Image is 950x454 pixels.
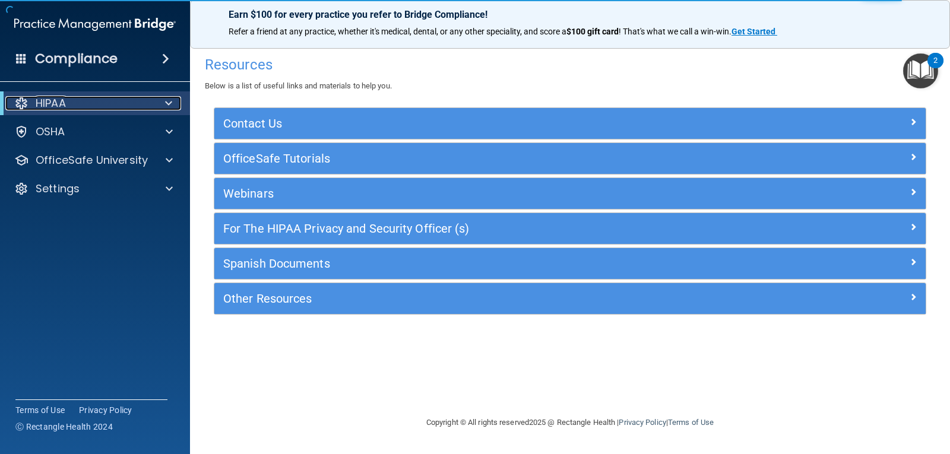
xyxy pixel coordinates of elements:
[223,187,739,200] h5: Webinars
[223,117,739,130] h5: Contact Us
[619,418,666,427] a: Privacy Policy
[223,149,917,168] a: OfficeSafe Tutorials
[14,12,176,36] img: PMB logo
[36,125,65,139] p: OSHA
[223,152,739,165] h5: OfficeSafe Tutorials
[15,404,65,416] a: Terms of Use
[668,418,714,427] a: Terms of Use
[15,421,113,433] span: Ⓒ Rectangle Health 2024
[933,61,938,76] div: 2
[14,125,173,139] a: OSHA
[223,289,917,308] a: Other Resources
[36,182,80,196] p: Settings
[205,57,935,72] h4: Resources
[731,27,777,36] a: Get Started
[223,219,917,238] a: For The HIPAA Privacy and Security Officer (s)
[36,153,148,167] p: OfficeSafe University
[229,9,911,20] p: Earn $100 for every practice you refer to Bridge Compliance!
[903,53,938,88] button: Open Resource Center, 2 new notifications
[14,96,172,110] a: HIPAA
[223,292,739,305] h5: Other Resources
[353,404,787,442] div: Copyright © All rights reserved 2025 @ Rectangle Health | |
[229,27,566,36] span: Refer a friend at any practice, whether it's medical, dental, or any other speciality, and score a
[79,404,132,416] a: Privacy Policy
[223,254,917,273] a: Spanish Documents
[14,182,173,196] a: Settings
[731,27,775,36] strong: Get Started
[205,81,392,90] span: Below is a list of useful links and materials to help you.
[619,27,731,36] span: ! That's what we call a win-win.
[35,50,118,67] h4: Compliance
[223,114,917,133] a: Contact Us
[223,222,739,235] h5: For The HIPAA Privacy and Security Officer (s)
[223,257,739,270] h5: Spanish Documents
[14,153,173,167] a: OfficeSafe University
[566,27,619,36] strong: $100 gift card
[223,184,917,203] a: Webinars
[36,96,66,110] p: HIPAA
